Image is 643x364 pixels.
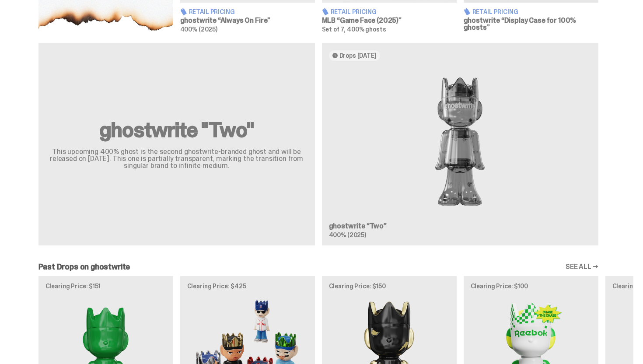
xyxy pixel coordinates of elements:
h3: MLB “Game Face (2025)” [322,17,457,24]
span: Drops [DATE] [339,52,377,59]
span: Retail Pricing [189,9,235,15]
h3: ghostwrite “Display Case for 100% ghosts” [464,17,598,31]
img: Two [329,68,591,216]
span: 400% (2025) [329,231,366,239]
span: 400% (2025) [180,25,217,33]
span: Set of 7, 400% ghosts [322,25,386,33]
span: Retail Pricing [472,9,518,15]
h2: ghostwrite "Two" [49,119,304,140]
p: This upcoming 400% ghost is the second ghostwrite-branded ghost and will be released on [DATE]. T... [49,148,304,169]
p: Clearing Price: $100 [471,283,591,289]
p: Clearing Price: $150 [329,283,450,289]
h2: Past Drops on ghostwrite [38,263,130,271]
p: Clearing Price: $425 [187,283,308,289]
h3: ghostwrite “Always On Fire” [180,17,315,24]
p: Clearing Price: $151 [45,283,166,289]
span: Retail Pricing [331,9,377,15]
a: SEE ALL → [566,263,598,270]
h3: ghostwrite “Two” [329,223,591,230]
